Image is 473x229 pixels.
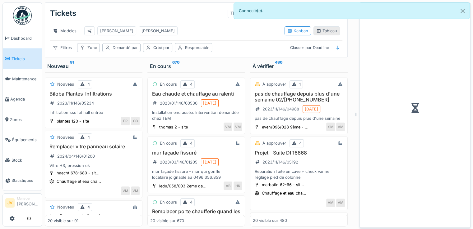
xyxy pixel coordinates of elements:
[287,43,332,52] div: Classer par Deadline
[253,115,345,121] div: pas de chauffage depuis plus d'une semaine
[326,123,335,131] div: SM
[12,56,39,62] span: Tickets
[160,159,197,165] div: 2023/03/146/01205
[336,199,345,207] div: VM
[203,159,216,165] div: [DATE]
[3,150,42,170] a: Stock
[12,76,39,82] span: Maintenance
[12,157,39,163] span: Stock
[234,123,242,131] div: VM
[253,62,345,70] div: À vérifier
[299,81,301,87] div: 1
[253,218,287,224] div: 20 visible sur 480
[113,45,138,51] div: Demandé par
[190,81,192,87] div: 4
[57,178,101,184] div: Chauffage et eau cha...
[262,124,308,130] div: even/096/028 9ème - ...
[121,117,130,125] div: FP
[17,196,39,209] li: [PERSON_NAME]
[262,190,306,196] div: Chauffage et eau cha...
[224,182,232,190] div: AB
[3,170,42,191] a: Statistiques
[57,81,74,87] div: Nouveau
[3,89,42,109] a: Agenda
[275,62,283,70] sup: 480
[262,81,286,87] div: À approuver
[87,45,97,51] div: Zone
[150,218,184,224] div: 20 visible sur 670
[456,3,470,19] button: Close
[150,91,242,97] h3: Eau chaude et chauffage au ralenti
[57,170,100,176] div: haecht 678-680 - sit...
[87,134,90,140] div: 4
[305,106,318,112] div: [DATE]
[48,144,140,150] h3: Remplacer vitre panneau solaire
[190,199,192,205] div: 4
[159,124,188,130] div: thomas 2 - site
[10,96,39,102] span: Agenda
[150,209,242,220] h3: Remplacer porte chaufferie quand les caves sont sèches
[48,163,140,168] div: Vitre HS, pression ok
[48,91,140,97] h3: Biloba Plantes-Infiltrations
[253,91,345,103] h3: pas de chauffage depuis plus d'une semaine 02/[PHONE_NUMBER]
[150,62,243,70] div: En cours
[262,106,299,112] div: 2023/11/146/04988
[50,43,75,52] div: Filtres
[287,28,308,34] div: Kanban
[160,199,177,205] div: En cours
[17,196,39,201] div: Manager
[48,218,78,224] div: 20 visible sur 91
[228,9,247,18] div: Tâches
[5,198,15,208] li: JV
[262,182,304,188] div: marbotin 62-66 - sit...
[262,159,298,165] div: 2023/11/146/05192
[12,137,39,143] span: Équipements
[150,150,242,156] h3: mur façade fissuré
[131,186,140,195] div: VM
[47,62,140,70] div: Nouveau
[203,100,216,106] div: [DATE]
[262,140,286,146] div: À approuver
[185,45,209,51] div: Responsable
[87,204,90,210] div: 4
[316,28,337,34] div: Tableau
[326,199,335,207] div: VM
[10,117,39,123] span: Zones
[159,183,206,189] div: ledu/058/003 2ème ga...
[12,177,39,183] span: Statistiques
[150,110,242,121] div: Installation encrassée. Intervention demandée chez TEM
[48,110,140,115] div: Infiltration ssol et hall entrée
[234,182,242,190] div: HK
[190,140,192,146] div: 4
[57,204,74,210] div: Nouveau
[131,117,140,125] div: CB
[3,48,42,69] a: Tickets
[253,168,345,180] div: Réparation fuite en cave + check vanne réglage pied de colonne
[5,196,39,211] a: JV Manager[PERSON_NAME]
[121,186,130,195] div: VM
[48,213,140,219] h3: Les fissures de façade
[57,153,95,159] div: 2024/04/146/01200
[150,168,242,180] div: mur façade fissuré - mur qui gonfle locataire joignable au 0496.356.859
[234,2,470,19] div: Connecté(e).
[141,28,175,34] div: [PERSON_NAME]
[13,6,32,25] img: Badge_color-CXgf-gQk.svg
[57,118,89,124] div: plantes 120 - site
[3,69,42,89] a: Maintenance
[3,28,42,48] a: Dashboard
[160,140,177,146] div: En cours
[299,140,302,146] div: 4
[172,62,180,70] sup: 670
[70,62,74,70] sup: 91
[253,150,345,156] h3: Projet - Suite DI 16868
[87,81,90,87] div: 4
[3,110,42,130] a: Zones
[336,123,345,131] div: VM
[160,81,177,87] div: En cours
[57,134,74,140] div: Nouveau
[3,130,42,150] a: Équipements
[11,35,39,41] span: Dashboard
[50,26,79,35] div: Modèles
[153,45,169,51] div: Créé par
[57,100,94,106] div: 2023/11/146/05234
